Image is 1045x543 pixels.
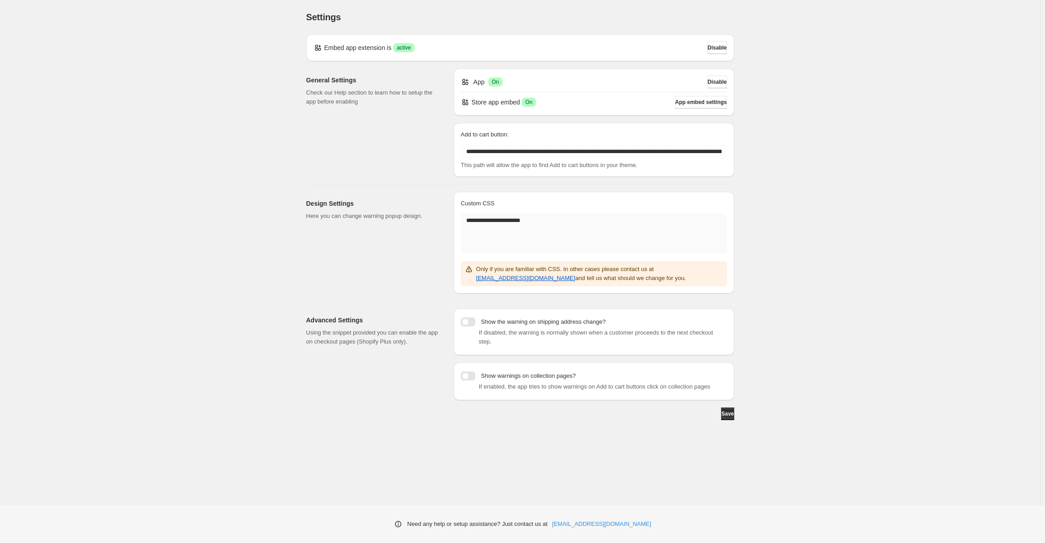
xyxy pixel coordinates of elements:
[476,275,575,281] a: [EMAIL_ADDRESS][DOMAIN_NAME]
[481,371,576,380] p: Show warnings on collection pages?
[461,131,509,138] span: Add to cart button:
[306,212,439,221] p: Here you can change warning popup design.
[306,199,439,208] h2: Design Settings
[472,98,520,107] p: Store app embed
[481,317,606,326] p: Show the warning on shipping address change?
[473,77,485,86] p: App
[306,76,439,85] h2: General Settings
[479,383,710,390] span: If enabled, the app tries to show warnings on Add to cart buttons click on collection pages
[525,99,532,106] span: On
[479,329,713,345] span: If disabled, the warning is normally shown when a customer proceeds to the next checkout step.
[721,407,734,420] button: Save
[324,43,391,52] p: Embed app extension is
[492,78,499,86] span: On
[675,96,727,109] button: App embed settings
[708,76,727,88] button: Disable
[708,44,727,51] span: Disable
[476,265,723,283] p: Only if you are familiar with CSS. In other cases please contact us at and tell us what should we...
[708,78,727,86] span: Disable
[461,200,495,207] span: Custom CSS
[552,520,651,529] a: [EMAIL_ADDRESS][DOMAIN_NAME]
[461,162,637,168] span: This path will allow the app to find Add to cart buttons in your theme.
[306,12,341,22] span: Settings
[675,99,727,106] span: App embed settings
[306,328,439,346] p: Using the snippet provided you can enable the app on checkout pages (Shopify Plus only).
[306,88,439,106] p: Check our Help section to learn how to setup the app before enabling
[306,316,439,325] h2: Advanced Settings
[708,41,727,54] button: Disable
[397,44,411,51] span: active
[721,410,734,417] span: Save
